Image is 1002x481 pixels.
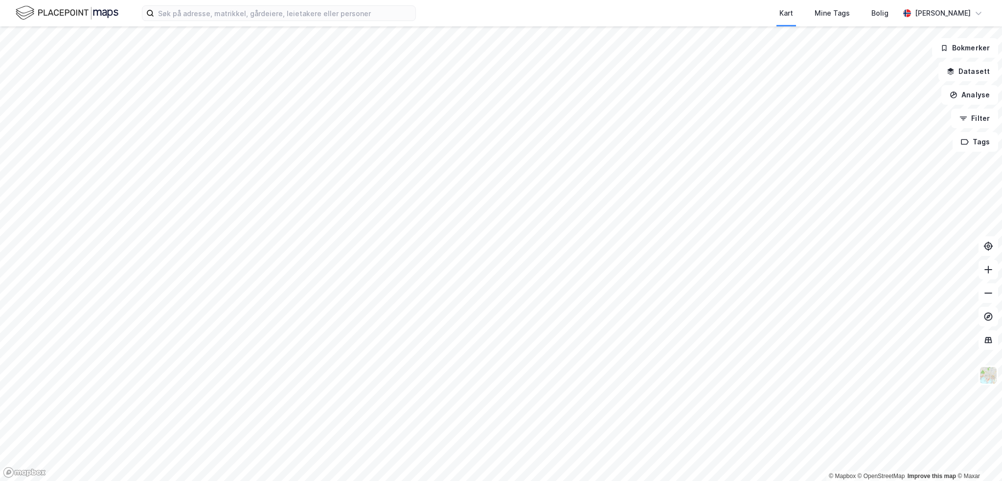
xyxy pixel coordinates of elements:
[3,467,46,478] a: Mapbox homepage
[858,473,905,480] a: OpenStreetMap
[953,434,1002,481] iframe: Chat Widget
[829,473,856,480] a: Mapbox
[979,366,998,385] img: Z
[938,62,998,81] button: Datasett
[16,4,118,22] img: logo.f888ab2527a4732fd821a326f86c7f29.svg
[154,6,415,21] input: Søk på adresse, matrikkel, gårdeiere, leietakere eller personer
[915,7,971,19] div: [PERSON_NAME]
[871,7,888,19] div: Bolig
[941,85,998,105] button: Analyse
[953,132,998,152] button: Tags
[951,109,998,128] button: Filter
[908,473,956,480] a: Improve this map
[815,7,850,19] div: Mine Tags
[932,38,998,58] button: Bokmerker
[779,7,793,19] div: Kart
[953,434,1002,481] div: Kontrollprogram for chat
